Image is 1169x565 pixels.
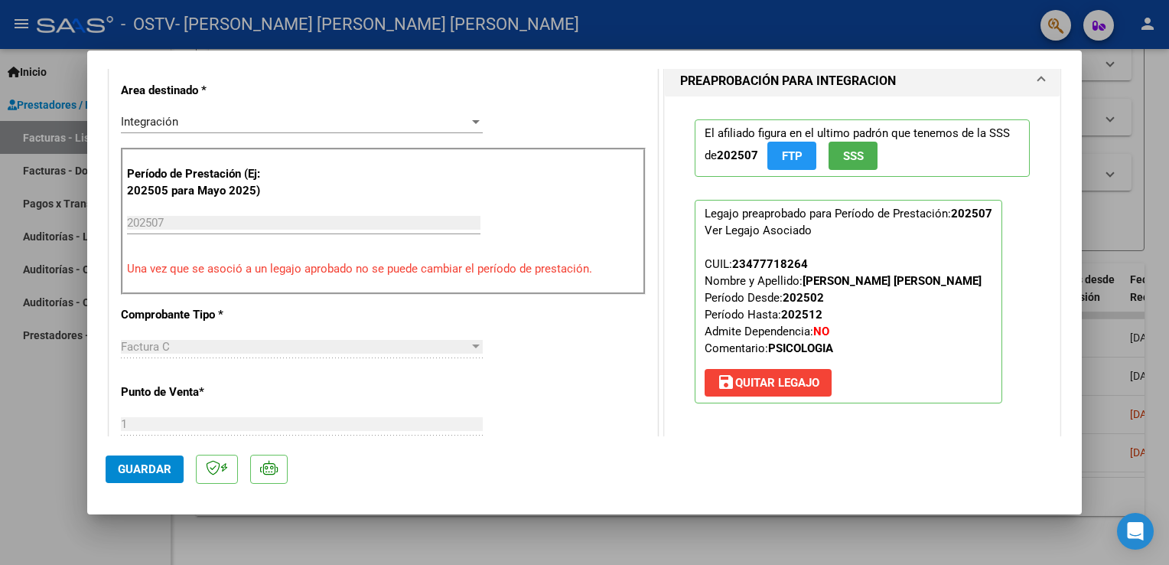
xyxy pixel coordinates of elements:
p: Comprobante Tipo * [121,306,278,324]
span: SSS [843,149,864,163]
button: Guardar [106,456,184,483]
button: SSS [829,142,878,170]
p: Período de Prestación (Ej: 202505 para Mayo 2025) [127,165,281,200]
div: PREAPROBACIÓN PARA INTEGRACION [665,96,1060,439]
span: Factura C [121,340,170,354]
span: CUIL: Nombre y Apellido: Período Desde: Período Hasta: Admite Dependencia: [705,257,982,355]
strong: 202502 [783,291,824,305]
span: Comentario: [705,341,833,355]
span: Guardar [118,462,171,476]
strong: [PERSON_NAME] [PERSON_NAME] [803,274,982,288]
strong: 202507 [717,149,758,162]
p: Legajo preaprobado para Período de Prestación: [695,200,1002,403]
p: Area destinado * [121,82,278,100]
mat-expansion-panel-header: PREAPROBACIÓN PARA INTEGRACION [665,66,1060,96]
strong: PSICOLOGIA [768,341,833,355]
div: Open Intercom Messenger [1117,513,1154,550]
h1: PREAPROBACIÓN PARA INTEGRACION [680,72,896,90]
button: Quitar Legajo [705,369,832,397]
p: El afiliado figura en el ultimo padrón que tenemos de la SSS de [695,119,1030,177]
strong: 202512 [781,308,822,322]
p: Punto de Venta [121,384,278,401]
div: 23477718264 [732,256,808,273]
button: FTP [767,142,816,170]
span: Integración [121,115,178,129]
strong: 202507 [951,207,992,220]
mat-icon: save [717,373,735,391]
p: Una vez que se asoció a un legajo aprobado no se puede cambiar el período de prestación. [127,260,640,278]
div: Ver Legajo Asociado [705,222,812,239]
span: FTP [782,149,803,163]
strong: NO [813,325,829,338]
span: Quitar Legajo [717,376,819,390]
